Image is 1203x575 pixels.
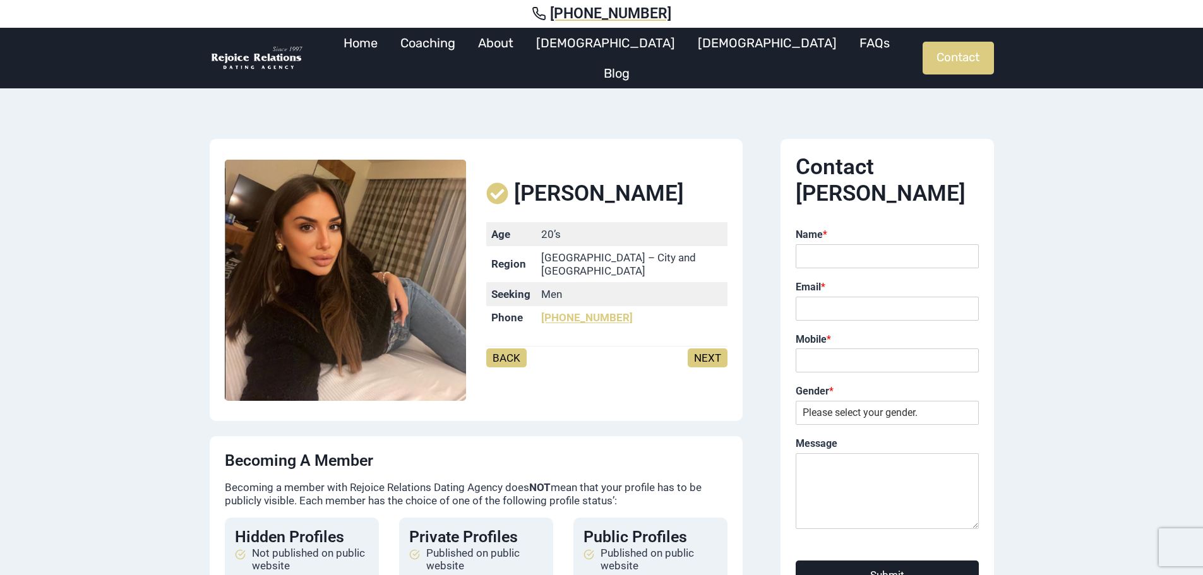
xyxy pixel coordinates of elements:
[210,45,304,71] img: Rejoice Relations
[550,5,671,23] span: [PHONE_NUMBER]
[426,547,543,572] span: Published on public website
[536,246,727,283] td: [GEOGRAPHIC_DATA] – City and [GEOGRAPHIC_DATA]
[467,28,525,58] a: About
[796,154,979,207] h2: Contact [PERSON_NAME]
[796,333,979,347] label: Mobile
[252,547,369,572] span: Not published on public website
[796,228,979,242] label: Name
[923,42,994,74] a: Contact
[409,528,543,547] h4: Private Profiles
[796,281,979,294] label: Email
[389,28,467,58] a: Coaching
[848,28,901,58] a: FAQs
[311,28,923,88] nav: Primary
[225,451,728,470] h4: Becoming a Member
[525,28,686,58] a: [DEMOGRAPHIC_DATA]
[486,348,527,367] a: BACK
[491,228,510,240] strong: Age
[529,481,551,494] strong: NOT
[592,58,641,88] a: Blog
[491,311,523,324] strong: Phone
[235,528,369,547] h4: Hidden Profiles
[536,222,727,246] td: 20’s
[688,348,727,367] a: NEXT
[491,258,526,270] strong: Region
[514,181,684,207] span: [PERSON_NAME]
[225,481,728,507] p: Becoming a member with Rejoice Relations Dating Agency does mean that your profile has to be publ...
[332,28,389,58] a: Home
[491,288,530,300] strong: Seeking
[541,311,633,324] a: [PHONE_NUMBER]
[686,28,848,58] a: [DEMOGRAPHIC_DATA]
[796,385,979,398] label: Gender
[601,547,717,572] span: Published on public website
[15,5,1188,23] a: [PHONE_NUMBER]
[796,348,979,372] input: Mobile
[536,282,727,305] td: Men
[584,528,717,547] h4: Public Profiles
[796,437,979,451] label: Message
